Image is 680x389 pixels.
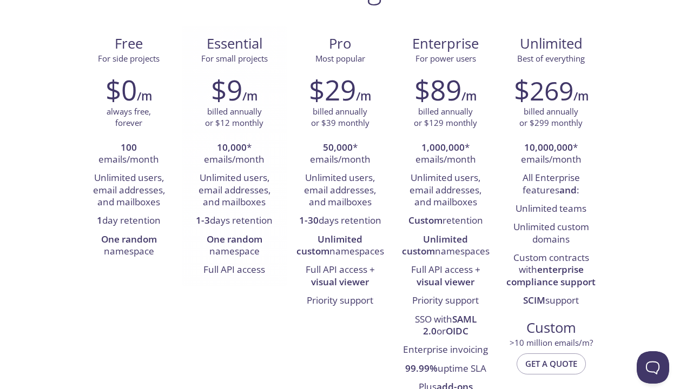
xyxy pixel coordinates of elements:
h6: /m [356,87,371,105]
li: Custom contracts with [506,249,596,292]
strong: Unlimited custom [296,233,363,257]
iframe: Help Scout Beacon - Open [637,351,669,384]
h2: $89 [414,73,461,106]
li: day retention [84,212,174,230]
span: For small projects [201,53,268,64]
p: always free, forever [107,106,151,129]
li: SSO with or [401,311,490,341]
strong: 10,000,000 [524,141,573,153]
span: Best of everything [517,53,585,64]
p: billed annually or $299 monthly [519,106,583,129]
li: retention [401,212,490,230]
li: Priority support [401,292,490,310]
strong: visual viewer [417,276,474,288]
span: Most popular [315,53,365,64]
span: For side projects [98,53,160,64]
strong: One random [207,233,262,245]
li: Unlimited users, email addresses, and mailboxes [190,169,279,212]
strong: Unlimited custom [402,233,468,257]
strong: 10,000 [217,141,247,153]
li: namespace [190,231,279,261]
strong: OIDC [446,325,468,337]
h2: $9 [211,73,242,106]
li: Enterprise invoicing [401,341,490,359]
strong: One random [101,233,157,245]
strong: and [559,184,577,196]
span: Get a quote [525,357,577,371]
span: Essential [190,35,279,53]
li: Unlimited custom domains [506,218,596,249]
p: billed annually or $39 monthly [311,106,369,129]
strong: 1 [97,214,102,226]
strong: SCIM [523,294,545,306]
li: Full API access [190,261,279,279]
li: emails/month [84,139,174,170]
span: > 10 million emails/m? [510,337,593,348]
p: billed annually or $129 monthly [414,106,477,129]
strong: 1,000,000 [421,141,465,153]
p: billed annually or $12 monthly [205,106,263,129]
li: Full API access + [401,261,490,292]
span: Free [85,35,173,53]
span: Unlimited [520,34,583,53]
li: * emails/month [506,139,596,170]
li: All Enterprise features : [506,169,596,200]
strong: visual viewer [311,276,369,288]
h2: $ [514,73,573,106]
li: namespaces [401,231,490,261]
span: Enterprise [401,35,490,53]
span: Custom [507,319,595,337]
strong: 1-3 [196,214,210,226]
li: Unlimited teams [506,200,596,218]
li: days retention [295,212,385,230]
span: For power users [415,53,476,64]
li: * emails/month [401,139,490,170]
li: * emails/month [190,139,279,170]
h6: /m [461,87,477,105]
strong: 100 [121,141,137,153]
li: Priority support [295,292,385,310]
h6: /m [573,87,589,105]
span: 269 [530,73,573,108]
li: namespaces [295,231,385,261]
li: namespace [84,231,174,261]
li: days retention [190,212,279,230]
h6: /m [137,87,152,105]
h2: $29 [309,73,356,106]
strong: Custom [408,214,443,226]
li: support [506,292,596,310]
h2: $0 [105,73,137,106]
li: Unlimited users, email addresses, and mailboxes [84,169,174,212]
li: Full API access + [295,261,385,292]
strong: 50,000 [323,141,353,153]
li: Unlimited users, email addresses, and mailboxes [295,169,385,212]
h6: /m [242,87,258,105]
li: * emails/month [295,139,385,170]
strong: 99.99% [405,362,438,374]
li: Unlimited users, email addresses, and mailboxes [401,169,490,212]
li: uptime SLA [401,360,490,378]
button: Get a quote [517,353,586,374]
strong: 1-30 [299,214,319,226]
strong: SAML 2.0 [423,313,477,337]
strong: enterprise compliance support [506,263,596,287]
span: Pro [296,35,384,53]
